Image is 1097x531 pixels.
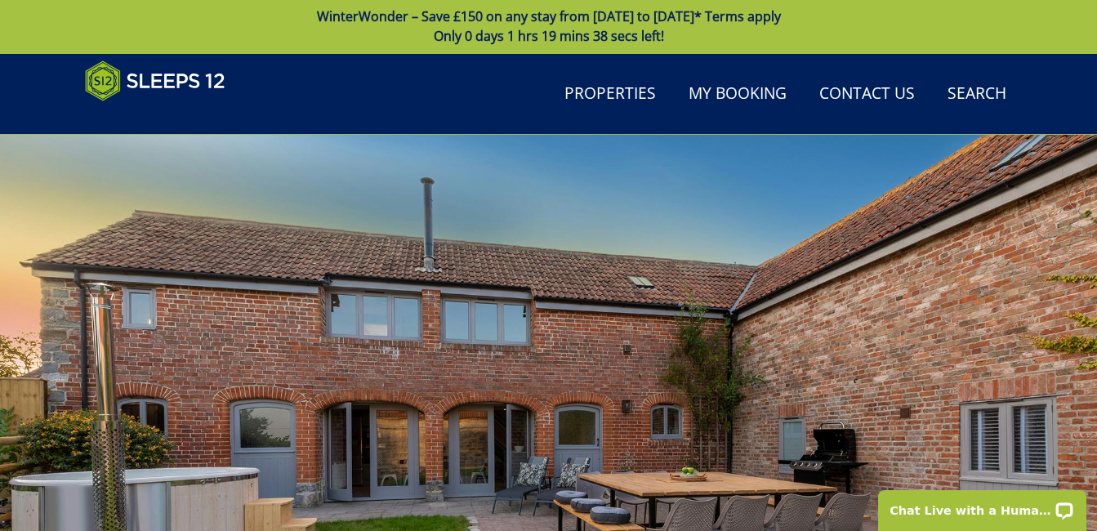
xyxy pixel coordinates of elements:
[77,111,248,125] iframe: Customer reviews powered by Trustpilot
[682,76,793,113] a: My Booking
[867,480,1097,531] iframe: LiveChat chat widget
[558,76,662,113] a: Properties
[434,27,664,45] span: Only 0 days 1 hrs 19 mins 38 secs left!
[85,60,225,101] img: Sleeps 12
[813,76,921,113] a: Contact Us
[941,76,1013,113] a: Search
